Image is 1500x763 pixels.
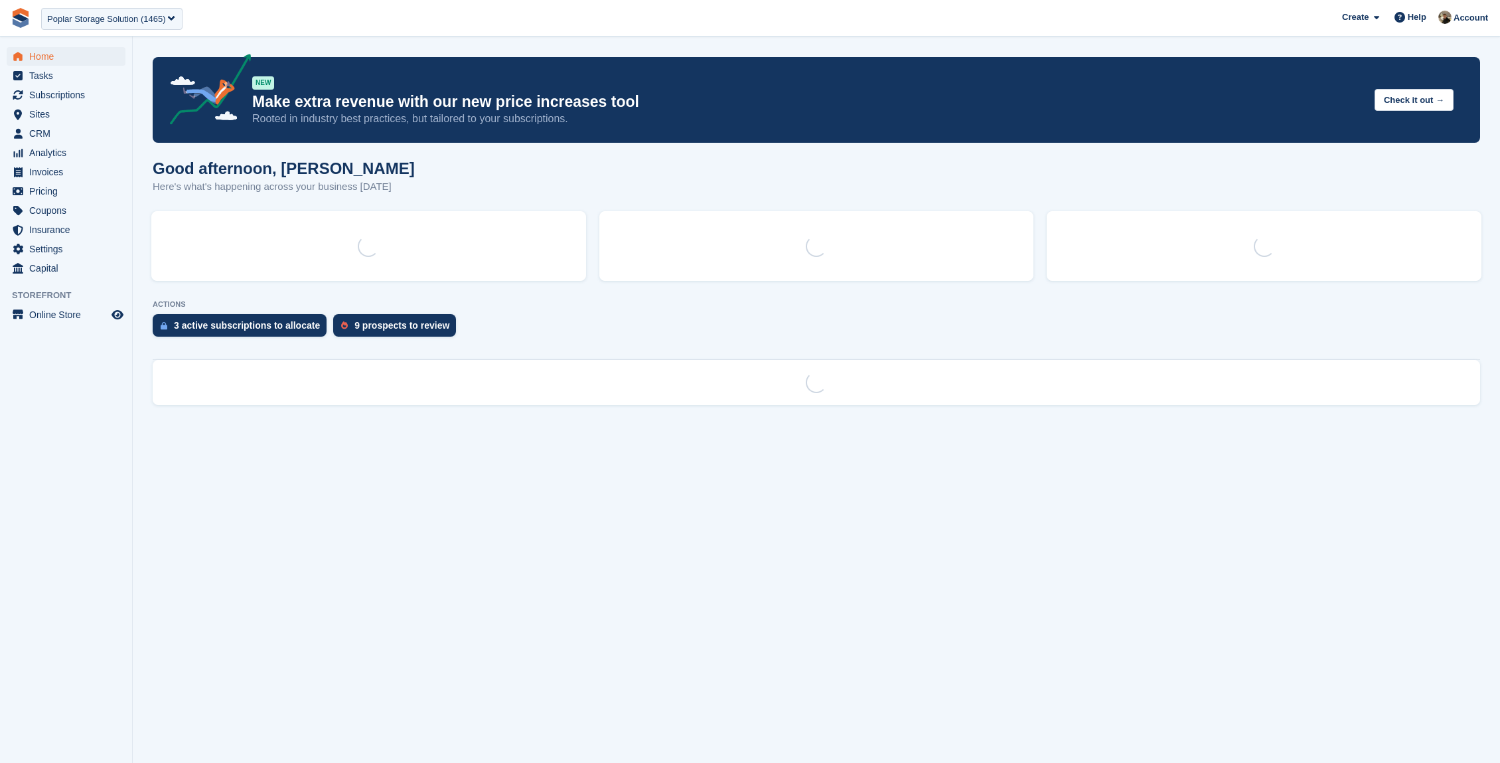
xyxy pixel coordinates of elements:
[29,163,109,181] span: Invoices
[29,47,109,66] span: Home
[333,314,463,343] a: 9 prospects to review
[7,86,125,104] a: menu
[12,289,132,302] span: Storefront
[29,220,109,239] span: Insurance
[1342,11,1369,24] span: Create
[1438,11,1452,24] img: Oliver Bruce
[110,307,125,323] a: Preview store
[153,314,333,343] a: 3 active subscriptions to allocate
[1454,11,1488,25] span: Account
[153,300,1480,309] p: ACTIONS
[7,143,125,162] a: menu
[252,76,274,90] div: NEW
[7,240,125,258] a: menu
[7,259,125,278] a: menu
[29,305,109,324] span: Online Store
[29,86,109,104] span: Subscriptions
[1408,11,1426,24] span: Help
[161,321,167,330] img: active_subscription_to_allocate_icon-d502201f5373d7db506a760aba3b589e785aa758c864c3986d89f69b8ff3...
[1375,89,1454,111] button: Check it out →
[29,66,109,85] span: Tasks
[29,182,109,201] span: Pricing
[11,8,31,28] img: stora-icon-8386f47178a22dfd0bd8f6a31ec36ba5ce8667c1dd55bd0f319d3a0aa187defe.svg
[29,143,109,162] span: Analytics
[153,159,415,177] h1: Good afternoon, [PERSON_NAME]
[29,240,109,258] span: Settings
[7,305,125,324] a: menu
[159,54,252,129] img: price-adjustments-announcement-icon-8257ccfd72463d97f412b2fc003d46551f7dbcb40ab6d574587a9cd5c0d94...
[7,105,125,124] a: menu
[7,163,125,181] a: menu
[47,13,166,26] div: Poplar Storage Solution (1465)
[252,92,1364,112] p: Make extra revenue with our new price increases tool
[174,320,320,331] div: 3 active subscriptions to allocate
[7,124,125,143] a: menu
[29,105,109,124] span: Sites
[7,66,125,85] a: menu
[7,47,125,66] a: menu
[153,179,415,195] p: Here's what's happening across your business [DATE]
[354,320,449,331] div: 9 prospects to review
[29,259,109,278] span: Capital
[341,321,348,329] img: prospect-51fa495bee0391a8d652442698ab0144808aea92771e9ea1ae160a38d050c398.svg
[252,112,1364,126] p: Rooted in industry best practices, but tailored to your subscriptions.
[7,201,125,220] a: menu
[29,124,109,143] span: CRM
[7,220,125,239] a: menu
[7,182,125,201] a: menu
[29,201,109,220] span: Coupons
